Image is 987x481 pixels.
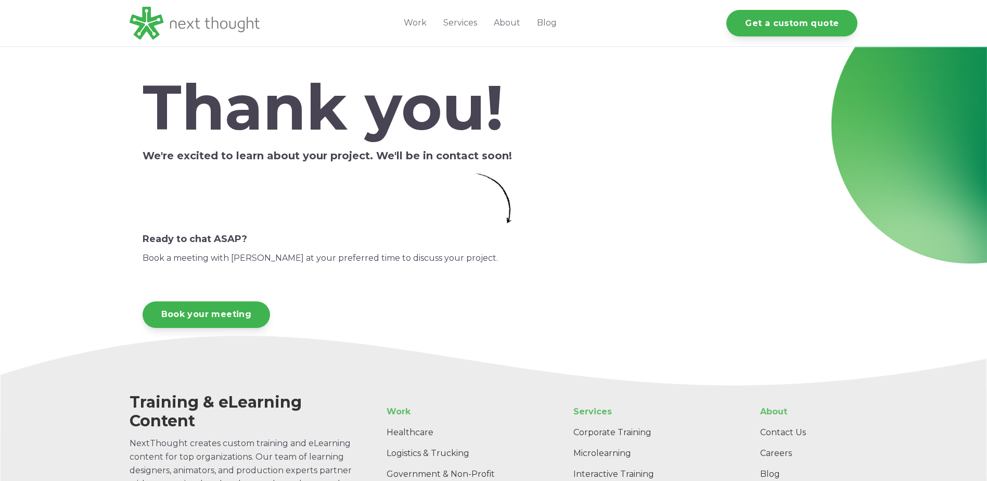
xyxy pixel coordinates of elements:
[143,234,845,245] h6: Ready to chat ASAP?
[143,301,271,328] a: Book your meeting
[143,251,845,265] p: Book a meeting with [PERSON_NAME] at your preferred time to discuss your project.
[378,401,534,422] a: Work
[143,149,845,162] h5: We're excited to learn about your project. We'll be in contact soon!
[726,10,857,36] a: Get a custom quote
[752,422,857,443] a: Contact Us
[565,401,733,422] a: Services
[565,443,733,464] a: Microlearning
[130,7,260,40] img: LG - NextThought Logo
[378,422,534,443] a: Healthcare
[476,173,512,223] img: Simple Arrow
[752,443,857,464] a: Careers
[130,393,302,431] span: Training & eLearning Content
[143,71,845,143] h2: Thank you!
[378,443,534,464] a: Logistics & Trucking
[752,401,857,422] a: About
[565,422,733,443] a: Corporate Training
